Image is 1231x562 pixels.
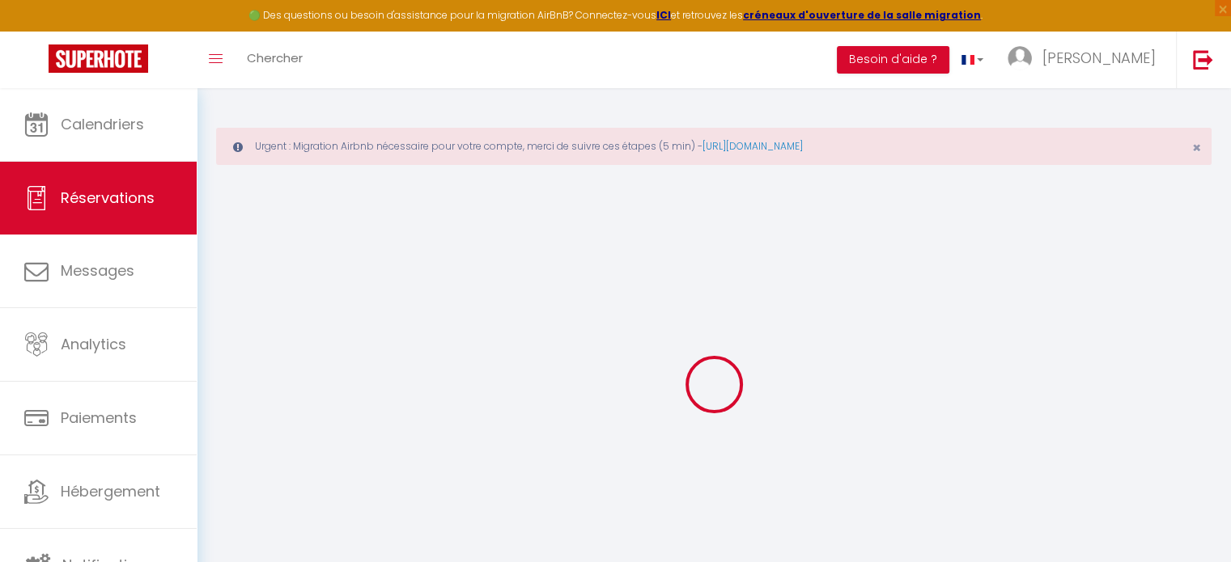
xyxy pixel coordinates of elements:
[247,49,303,66] span: Chercher
[49,44,148,73] img: Super Booking
[235,32,315,88] a: Chercher
[656,8,671,22] a: ICI
[216,128,1212,165] div: Urgent : Migration Airbnb nécessaire pour votre compte, merci de suivre ces étapes (5 min) -
[61,188,155,208] span: Réservations
[61,114,144,134] span: Calendriers
[995,32,1176,88] a: ... [PERSON_NAME]
[61,260,134,281] span: Messages
[1192,141,1201,155] button: Close
[61,334,126,354] span: Analytics
[743,8,981,22] a: créneaux d'ouverture de la salle migration
[61,408,137,428] span: Paiements
[1008,46,1032,70] img: ...
[13,6,62,55] button: Ouvrir le widget de chat LiveChat
[1193,49,1213,70] img: logout
[837,46,949,74] button: Besoin d'aide ?
[703,139,803,153] a: [URL][DOMAIN_NAME]
[1192,137,1201,158] span: ×
[61,481,160,501] span: Hébergement
[1042,48,1156,68] span: [PERSON_NAME]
